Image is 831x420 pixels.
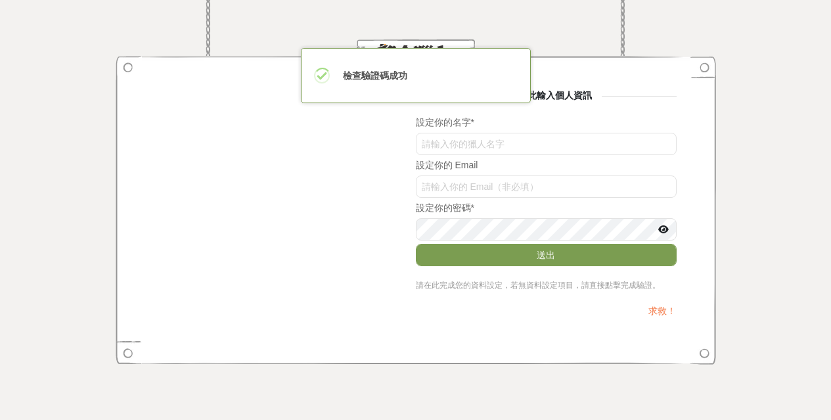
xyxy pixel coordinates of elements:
[416,281,660,290] span: 請在此完成您的資料設定，若無資料設定項目，請直接點擊完成驗證。
[343,66,407,85] h2: 檢查驗證碼成功
[416,244,677,266] button: 送出
[416,133,677,155] input: 請輸入你的獵人名字
[416,175,677,198] input: 請輸入你的 Email（非必填）
[416,158,677,172] div: 設定你的 Email
[416,116,677,129] div: 設定你的名字 *
[490,90,602,101] span: 你可由此輸入個人資訊
[648,306,676,316] a: 求救！
[416,201,677,215] div: 設定你的密碼 *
